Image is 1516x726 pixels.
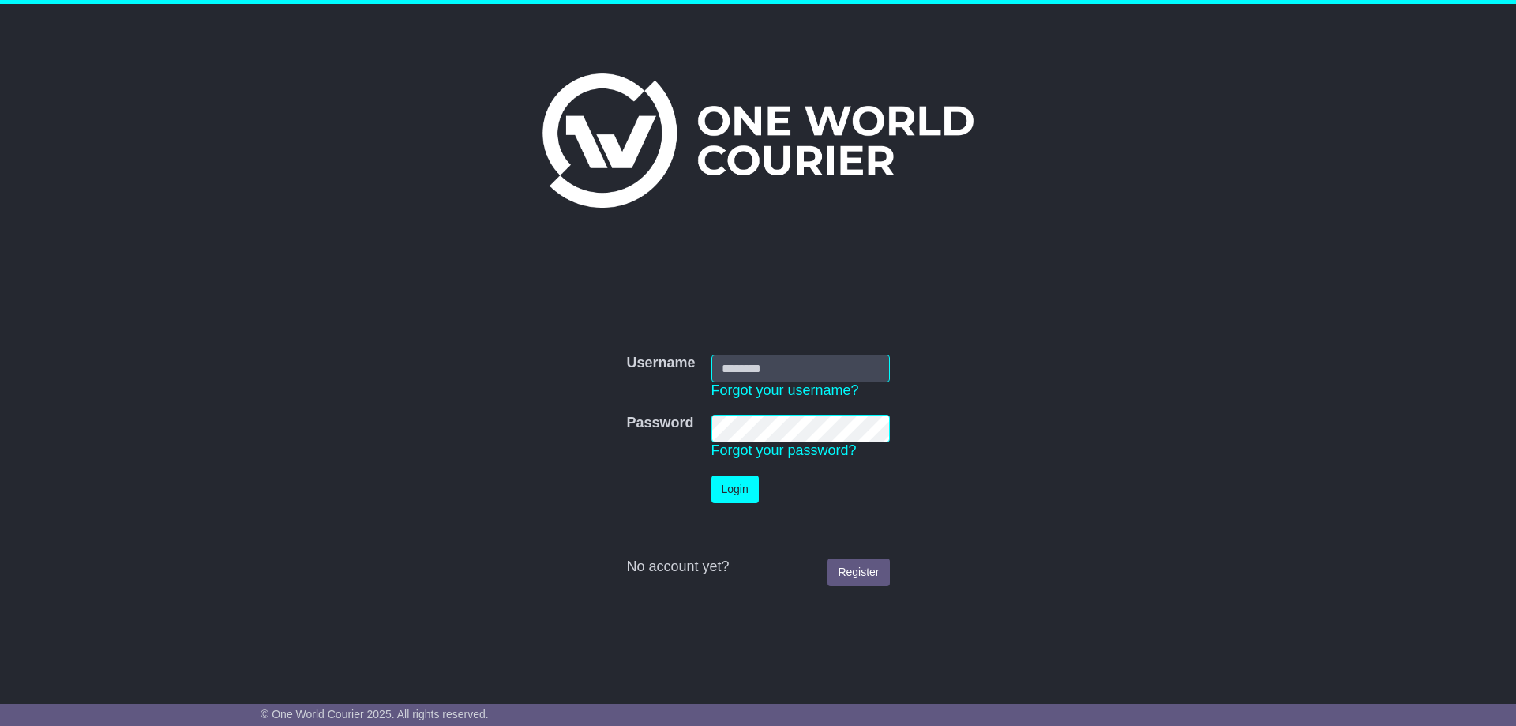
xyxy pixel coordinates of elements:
a: Register [827,559,889,586]
a: Forgot your username? [711,382,859,398]
img: One World [542,73,974,208]
button: Login [711,476,759,503]
label: Password [626,415,693,432]
span: © One World Courier 2025. All rights reserved. [261,708,489,720]
a: Forgot your password? [711,442,857,458]
label: Username [626,355,695,372]
div: No account yet? [626,559,889,576]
